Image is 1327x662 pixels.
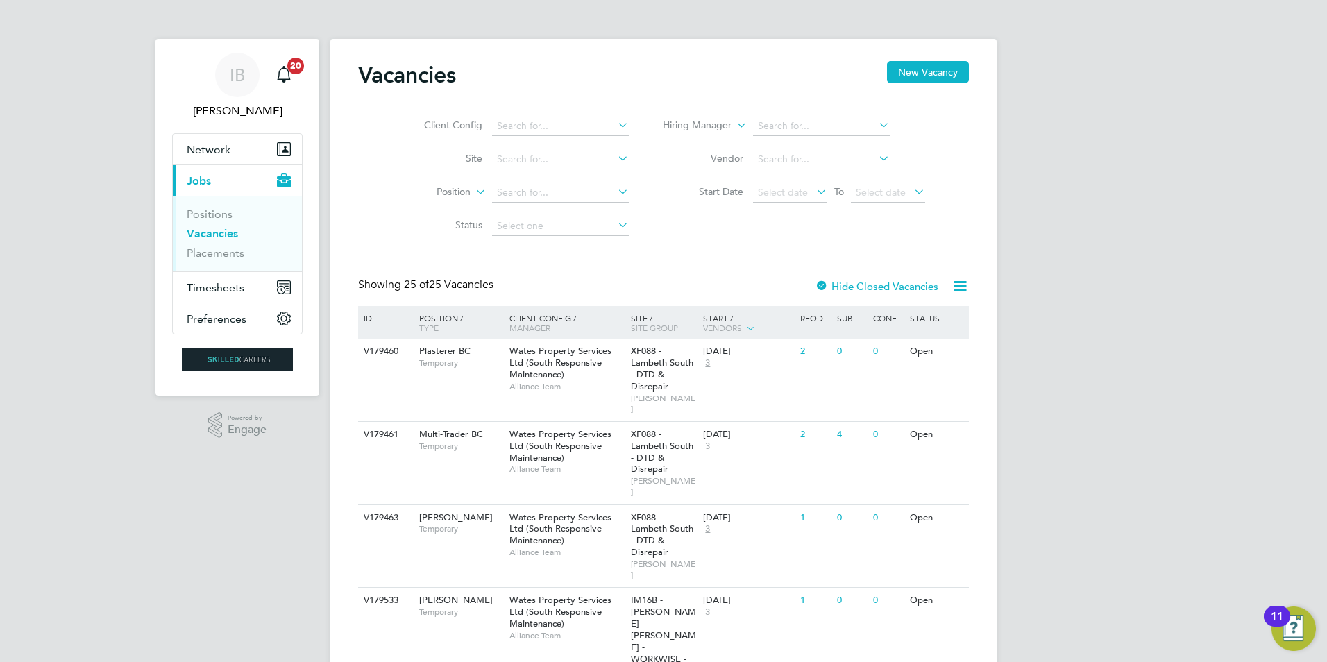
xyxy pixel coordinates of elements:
div: [DATE] [703,429,793,441]
div: V179460 [360,339,409,364]
span: XF088 - Lambeth South - DTD & Disrepair [631,345,693,392]
div: Open [906,588,967,613]
button: New Vacancy [887,61,969,83]
span: 25 Vacancies [404,278,493,291]
div: 4 [834,422,870,448]
span: Temporary [419,606,502,618]
span: Select date [856,186,906,198]
span: Alliance Team [509,381,624,392]
a: Vacancies [187,227,238,240]
div: 1 [797,505,833,531]
div: Reqd [797,306,833,330]
div: V179533 [360,588,409,613]
div: V179463 [360,505,409,531]
div: [DATE] [703,346,793,357]
input: Search for... [753,150,890,169]
span: Wates Property Services Ltd (South Responsive Maintenance) [509,511,611,547]
label: Vendor [663,152,743,164]
span: Timesheets [187,281,244,294]
label: Position [391,185,471,199]
div: 0 [834,505,870,531]
label: Status [403,219,482,231]
div: Status [906,306,967,330]
span: XF088 - Lambeth South - DTD & Disrepair [631,428,693,475]
div: V179461 [360,422,409,448]
input: Search for... [492,117,629,136]
div: Jobs [173,196,302,271]
div: 1 [797,588,833,613]
div: Start / [700,306,797,341]
span: 3 [703,441,712,452]
span: Temporary [419,441,502,452]
span: Engage [228,424,267,436]
span: 20 [287,58,304,74]
span: Manager [509,322,550,333]
div: 0 [870,588,906,613]
span: Temporary [419,523,502,534]
a: 20 [270,53,298,97]
span: Preferences [187,312,246,325]
span: 3 [703,606,712,618]
span: [PERSON_NAME] [631,559,697,580]
span: Network [187,143,230,156]
div: Position / [409,306,506,339]
a: Go to home page [172,348,303,371]
span: [PERSON_NAME] [419,594,493,606]
span: XF088 - Lambeth South - DTD & Disrepair [631,511,693,559]
div: Sub [834,306,870,330]
button: Jobs [173,165,302,196]
span: Wates Property Services Ltd (South Responsive Maintenance) [509,594,611,629]
span: Isabelle Blackhall [172,103,303,119]
label: Client Config [403,119,482,131]
span: Wates Property Services Ltd (South Responsive Maintenance) [509,428,611,464]
div: 0 [870,339,906,364]
span: [PERSON_NAME] [631,393,697,414]
div: Client Config / [506,306,627,339]
div: 0 [834,339,870,364]
div: 2 [797,422,833,448]
div: 11 [1271,616,1283,634]
label: Start Date [663,185,743,198]
div: ID [360,306,409,330]
span: 3 [703,523,712,535]
button: Network [173,134,302,164]
div: [DATE] [703,512,793,524]
span: To [830,183,848,201]
span: Vendors [703,322,742,333]
img: skilledcareers-logo-retina.png [182,348,293,371]
input: Select one [492,217,629,236]
div: 0 [834,588,870,613]
span: Type [419,322,439,333]
a: IB[PERSON_NAME] [172,53,303,119]
div: 2 [797,339,833,364]
span: Alliance Team [509,464,624,475]
button: Open Resource Center, 11 new notifications [1271,606,1316,651]
input: Search for... [492,150,629,169]
button: Preferences [173,303,302,334]
span: Alliance Team [509,630,624,641]
nav: Main navigation [155,39,319,396]
label: Hide Closed Vacancies [815,280,938,293]
div: Conf [870,306,906,330]
button: Timesheets [173,272,302,303]
span: 25 of [404,278,429,291]
div: Open [906,339,967,364]
span: Multi-Trader BC [419,428,483,440]
div: 0 [870,505,906,531]
span: IB [230,66,245,84]
span: Site Group [631,322,678,333]
span: Alliance Team [509,547,624,558]
span: [PERSON_NAME] [419,511,493,523]
span: Jobs [187,174,211,187]
div: 0 [870,422,906,448]
div: Showing [358,278,496,292]
a: Powered byEngage [208,412,267,439]
label: Hiring Manager [652,119,732,133]
div: Open [906,422,967,448]
span: Plasterer BC [419,345,471,357]
div: [DATE] [703,595,793,606]
span: Powered by [228,412,267,424]
a: Placements [187,246,244,260]
span: Select date [758,186,808,198]
input: Search for... [753,117,890,136]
